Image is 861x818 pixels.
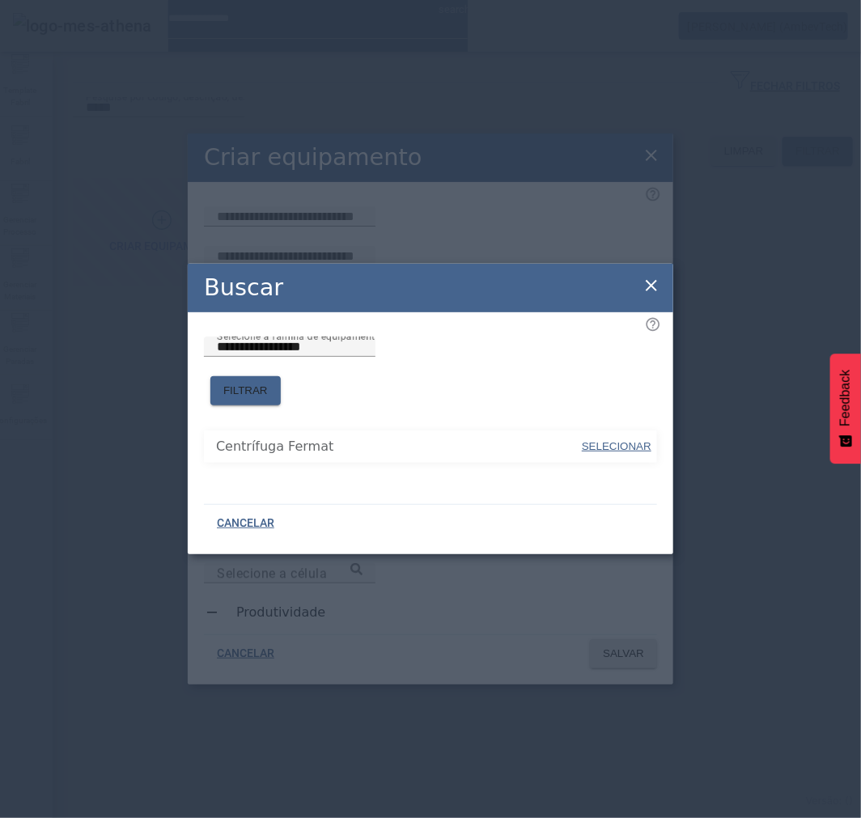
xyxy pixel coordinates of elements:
button: SELECIONAR [580,432,653,461]
mat-label: Selecione a família de equipamento [217,330,381,341]
button: CANCELAR [204,509,287,538]
span: Feedback [838,370,853,426]
span: Centrífuga Fermat [216,437,580,456]
span: SELECIONAR [582,440,651,452]
button: FILTRAR [210,376,281,405]
span: CANCELAR [217,515,274,532]
h2: Buscar [204,270,283,305]
span: FILTRAR [223,383,268,399]
button: Feedback - Mostrar pesquisa [830,354,861,464]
